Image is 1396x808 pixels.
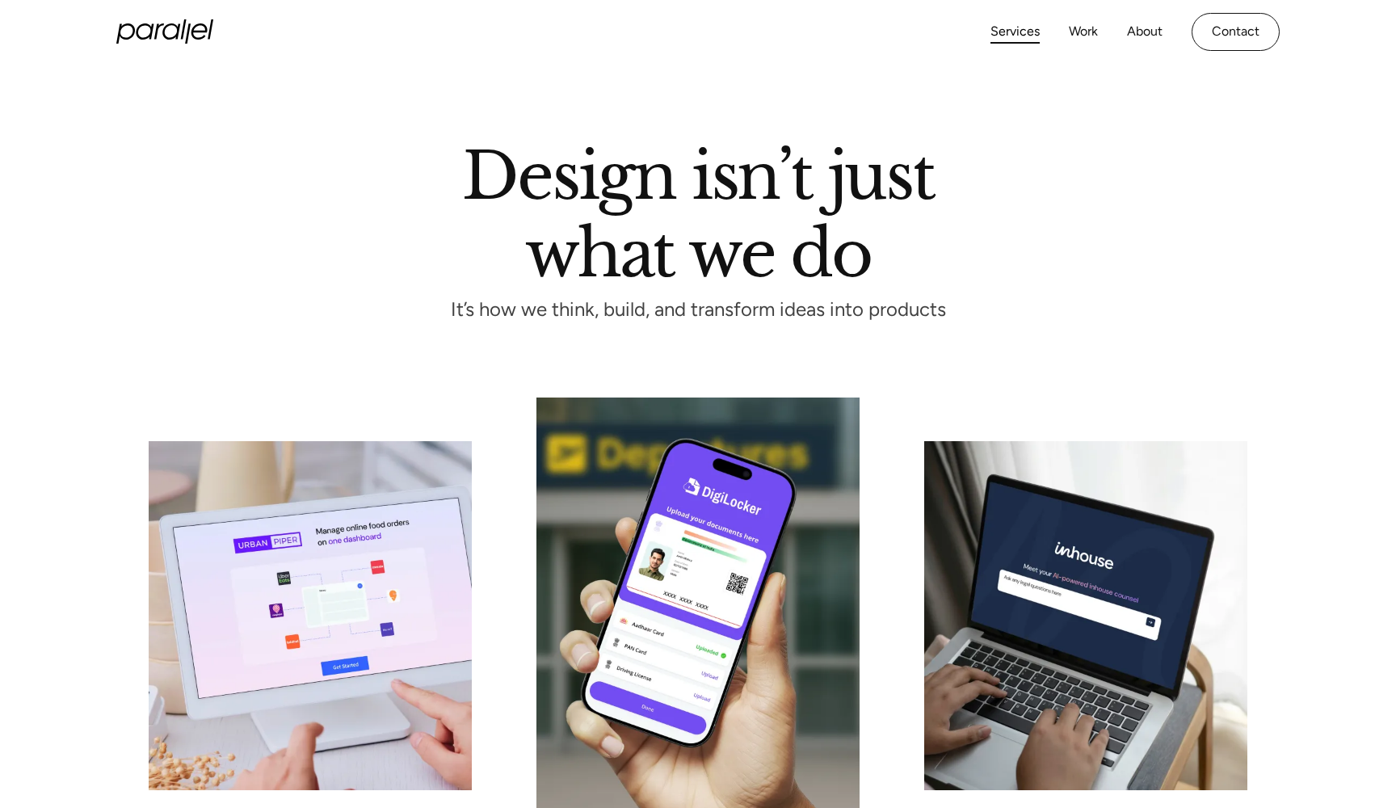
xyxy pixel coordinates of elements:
a: Work [1069,20,1098,44]
a: Contact [1192,13,1280,51]
p: It’s how we think, build, and transform ideas into products [421,303,975,317]
img: card-image [924,441,1247,790]
a: About [1127,20,1163,44]
a: home [116,19,213,44]
h1: Design isn’t just what we do [462,145,934,277]
a: Services [990,20,1040,44]
img: card-image [149,441,472,790]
